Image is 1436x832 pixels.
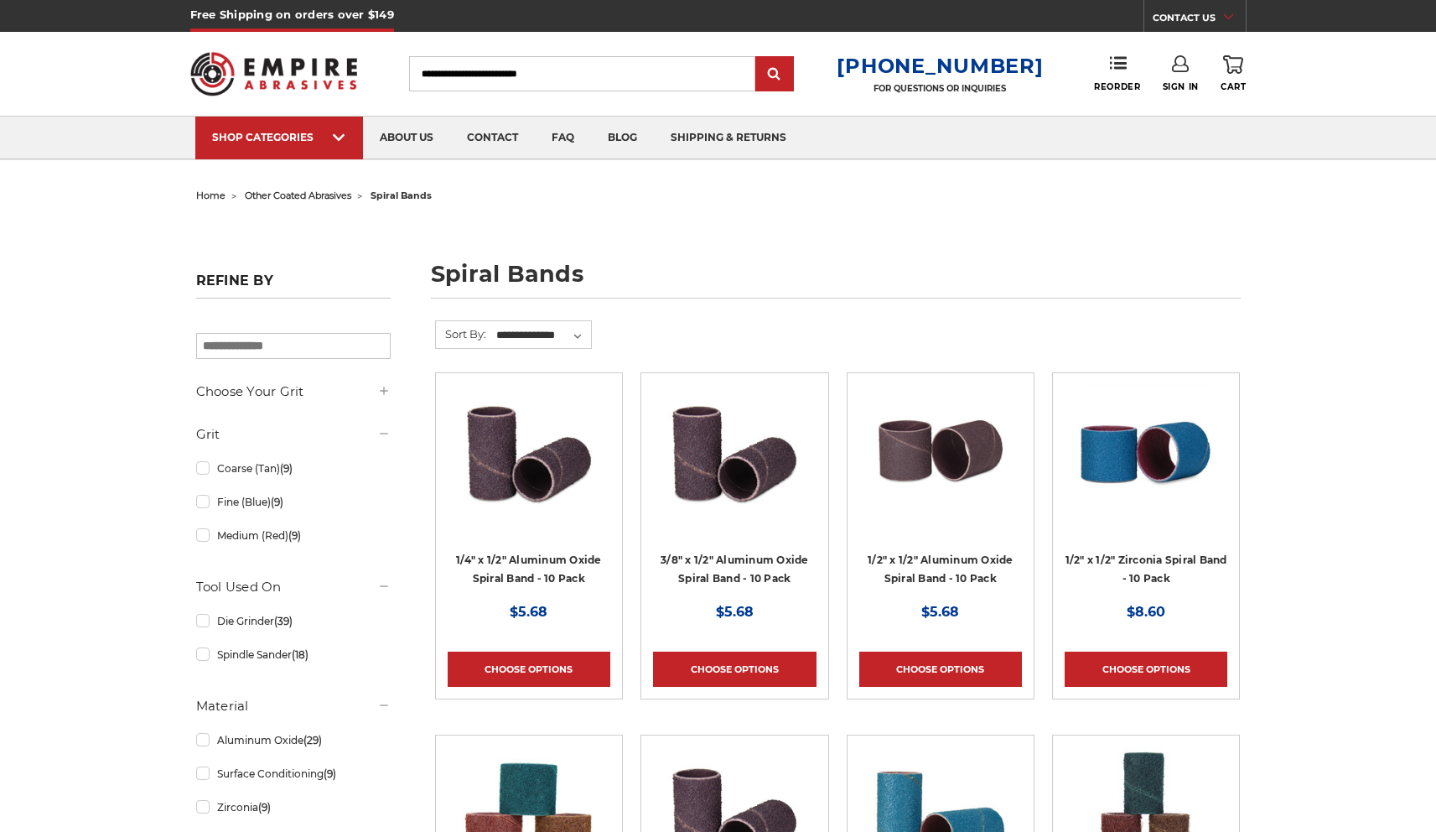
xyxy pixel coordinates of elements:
h5: Tool Used On [196,577,391,597]
span: $5.68 [510,604,547,620]
a: Coarse (Tan) [196,454,391,483]
a: Aluminum Oxide [196,725,391,755]
a: 1/4" x 1/2" Spiral Bands AOX [448,385,610,548]
a: Reorder [1094,55,1140,91]
a: 1/2" x 1/2" Aluminum Oxide Spiral Band - 10 Pack [868,554,1013,585]
img: 1/2" x 1/2" Spiral Bands Aluminum Oxide [874,385,1008,519]
h1: spiral bands [431,263,1241,299]
a: Die Grinder [196,606,391,636]
select: Sort By: [494,323,591,348]
img: 1/4" x 1/2" Spiral Bands AOX [462,385,596,519]
a: home [196,190,226,201]
a: 1/2" x 1/2" Zirconia Spiral Band - 10 Pack [1065,554,1227,585]
a: 3/8" x 1/2" Aluminum Oxide Spiral Band - 10 Pack [661,554,809,585]
h5: Choose Your Grit [196,382,391,402]
span: (9) [271,496,283,508]
a: about us [363,117,450,159]
span: Sign In [1163,81,1199,92]
span: Reorder [1094,81,1140,92]
a: contact [450,117,535,159]
a: Spindle Sander [196,640,391,669]
a: CONTACT US [1153,8,1246,32]
a: Surface Conditioning [196,759,391,788]
img: Empire Abrasives [190,41,358,107]
p: FOR QUESTIONS OR INQUIRIES [837,83,1043,94]
a: Choose Options [653,652,816,687]
h5: Refine by [196,273,391,299]
span: $5.68 [716,604,754,620]
span: (9) [258,801,271,814]
a: shipping & returns [654,117,803,159]
div: SHOP CATEGORIES [212,131,346,143]
span: Cart [1221,81,1246,92]
span: (9) [288,529,301,542]
a: Fine (Blue) [196,487,391,517]
img: 1/2" x 1/2" Spiral Bands Zirconia Aluminum [1079,385,1213,519]
a: Choose Options [1065,652,1227,687]
a: Medium (Red) [196,521,391,550]
a: Zirconia [196,793,391,822]
input: Submit [758,58,791,91]
span: (9) [280,462,293,475]
span: (29) [303,734,322,746]
a: [PHONE_NUMBER] [837,54,1043,78]
a: other coated abrasives [245,190,351,201]
a: 1/2" x 1/2" Spiral Bands Zirconia Aluminum [1065,385,1227,548]
a: Cart [1221,55,1246,92]
a: 3/8" x 1/2" AOX Spiral Bands [653,385,816,548]
span: (18) [292,648,308,661]
span: $5.68 [921,604,959,620]
a: Choose Options [448,652,610,687]
a: faq [535,117,591,159]
h5: Grit [196,424,391,445]
a: blog [591,117,654,159]
a: Choose Options [859,652,1022,687]
a: 1/4" x 1/2" Aluminum Oxide Spiral Band - 10 Pack [456,554,602,585]
span: (9) [324,767,336,780]
span: (39) [274,615,293,627]
h5: Material [196,696,391,716]
span: spiral bands [371,190,432,201]
span: $8.60 [1127,604,1165,620]
a: 1/2" x 1/2" Spiral Bands Aluminum Oxide [859,385,1022,548]
label: Sort By: [436,321,486,346]
img: 3/8" x 1/2" AOX Spiral Bands [667,385,801,519]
